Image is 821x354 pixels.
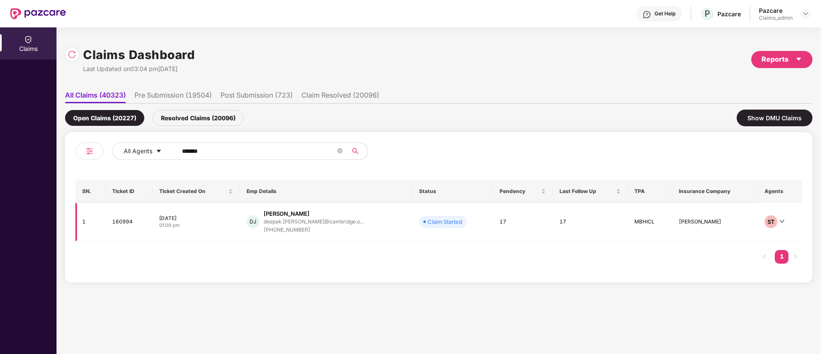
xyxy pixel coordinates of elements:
[493,203,553,241] td: 17
[105,180,152,203] th: Ticket ID
[758,180,802,203] th: Agents
[65,110,144,126] div: Open Claims (20227)
[24,35,33,44] img: svg+xml;base64,PHN2ZyBpZD0iQ2xhaW0iIHhtbG5zPSJodHRwOi8vd3d3LnczLm9yZy8yMDAwL3N2ZyIgd2lkdGg9IjIwIi...
[75,203,105,241] td: 1
[264,210,309,218] div: [PERSON_NAME]
[83,45,195,64] h1: Claims Dashboard
[337,147,342,155] span: close-circle
[134,91,212,103] li: Pre Submission (19504)
[628,180,672,203] th: TPA
[672,203,758,241] td: [PERSON_NAME]
[156,148,162,155] span: caret-down
[247,215,259,228] div: DJ
[152,180,240,203] th: Ticket Created On
[802,10,809,17] img: svg+xml;base64,PHN2ZyBpZD0iRHJvcGRvd24tMzJ4MzIiIHhtbG5zPSJodHRwOi8vd3d3LnczLm9yZy8yMDAwL3N2ZyIgd2...
[84,146,95,156] img: svg+xml;base64,PHN2ZyB4bWxucz0iaHR0cDovL3d3dy53My5vcmcvMjAwMC9zdmciIHdpZHRoPSIyNCIgaGVpZ2h0PSIyNC...
[153,110,244,126] div: Resolved Claims (20096)
[493,180,553,203] th: Pendency
[737,110,812,126] div: Show DMU Claims
[347,143,368,160] button: search
[412,180,493,203] th: Status
[795,56,802,62] span: caret-down
[788,250,802,264] li: Next Page
[764,215,777,228] div: ST
[68,50,76,59] img: svg+xml;base64,PHN2ZyBpZD0iUmVsb2FkLTMyeDMyIiB4bWxucz0iaHR0cDovL3d3dy53My5vcmcvMjAwMC9zdmciIHdpZH...
[10,8,66,19] img: New Pazcare Logo
[559,188,614,195] span: Last Follow Up
[553,203,628,241] td: 17
[301,91,379,103] li: Claim Resolved (20096)
[159,188,226,195] span: Ticket Created On
[83,64,195,74] div: Last Updated on 03:04 pm[DATE]
[672,180,758,203] th: Insurance Company
[105,203,152,241] td: 160994
[428,217,462,226] div: Claim Started
[159,222,233,229] div: 01:09 pm
[762,54,802,65] div: Reports
[500,188,540,195] span: Pendency
[779,219,785,224] span: down
[347,148,363,155] span: search
[759,15,793,21] div: Claims_admin
[762,254,767,259] span: left
[758,250,771,264] li: Previous Page
[775,250,788,263] a: 1
[788,250,802,264] button: right
[75,180,105,203] th: SN.
[775,250,788,264] li: 1
[240,180,412,203] th: Emp Details
[628,203,672,241] td: MBHICL
[643,10,651,19] img: svg+xml;base64,PHN2ZyBpZD0iSGVscC0zMngzMiIgeG1sbnM9Imh0dHA6Ly93d3cudzMub3JnLzIwMDAvc3ZnIiB3aWR0aD...
[220,91,293,103] li: Post Submission (723)
[793,254,798,259] span: right
[264,219,364,224] div: deepak.[PERSON_NAME]@cambridge.o...
[337,148,342,153] span: close-circle
[759,6,793,15] div: Pazcare
[124,146,152,156] span: All Agents
[717,10,741,18] div: Pazcare
[705,9,710,19] span: P
[112,143,180,160] button: All Agentscaret-down
[65,91,126,103] li: All Claims (40323)
[553,180,628,203] th: Last Follow Up
[159,214,233,222] div: [DATE]
[654,10,675,17] div: Get Help
[264,226,364,234] div: [PHONE_NUMBER]
[758,250,771,264] button: left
